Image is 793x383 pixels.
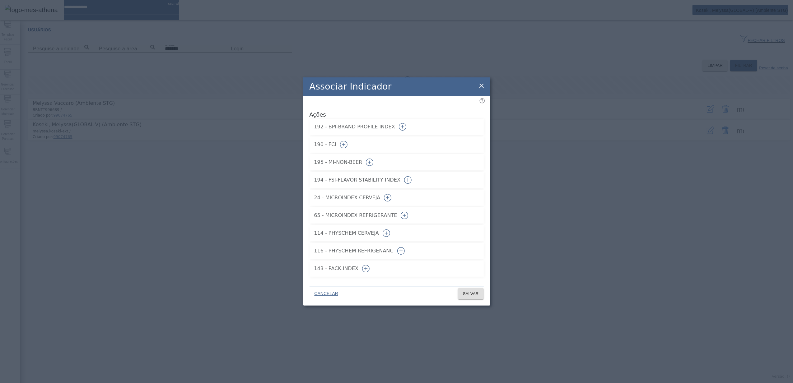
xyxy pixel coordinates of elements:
span: 65 - MICROINDEX REFRIGERANTE [314,212,397,219]
button: CANCELAR [310,288,343,299]
span: 192 - BPI-BRAND PROFILE INDEX [314,123,395,131]
span: 24 - MICROINDEX CERVEJA [314,194,380,201]
span: SALVAR [463,291,479,297]
span: 116 - PHYSCHEM REFRIGENANC [314,247,394,255]
span: 114 - PHYSCHEM CERVEJA [314,229,379,237]
h2: Associar Indicador [310,80,392,93]
span: Ações [310,110,484,119]
span: CANCELAR [315,291,338,297]
button: SALVAR [458,288,484,299]
span: 195 - MI-NON-BEER [314,159,362,166]
span: 194 - FSI-FLAVOR STABILITY INDEX [314,176,401,184]
span: 190 - FCI [314,141,337,148]
span: 143 - PACK.INDEX [314,265,359,272]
